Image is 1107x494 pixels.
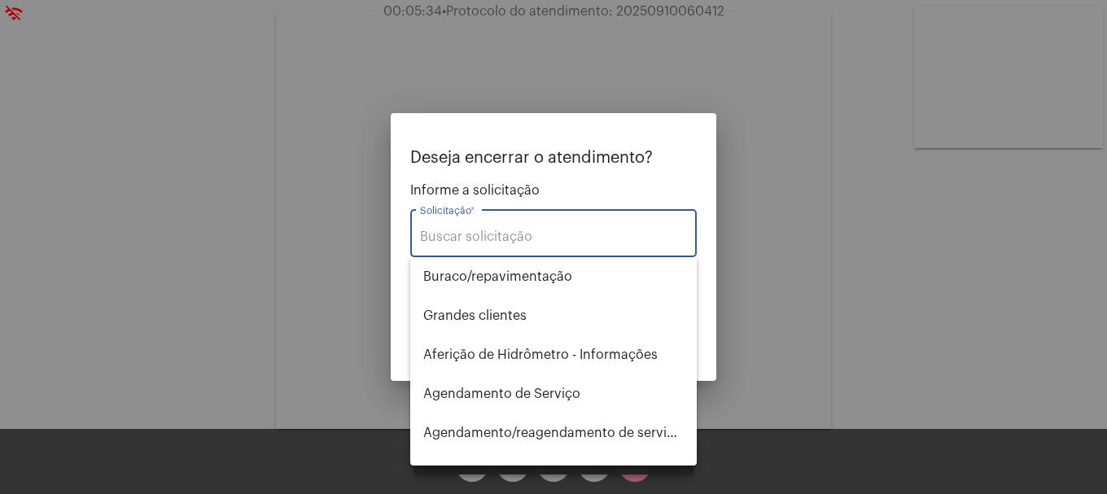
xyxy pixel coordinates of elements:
[423,296,684,335] span: ⁠Grandes clientes
[423,374,684,413] span: Agendamento de Serviço
[423,452,684,492] span: Alterar nome do usuário na fatura
[410,149,697,167] p: Deseja encerrar o atendimento?
[420,230,687,244] input: Buscar solicitação
[423,257,684,296] span: ⁠Buraco/repavimentação
[410,183,697,198] span: Informe a solicitação
[423,335,684,374] span: Aferição de Hidrômetro - Informações
[423,413,684,452] span: Agendamento/reagendamento de serviços - informações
